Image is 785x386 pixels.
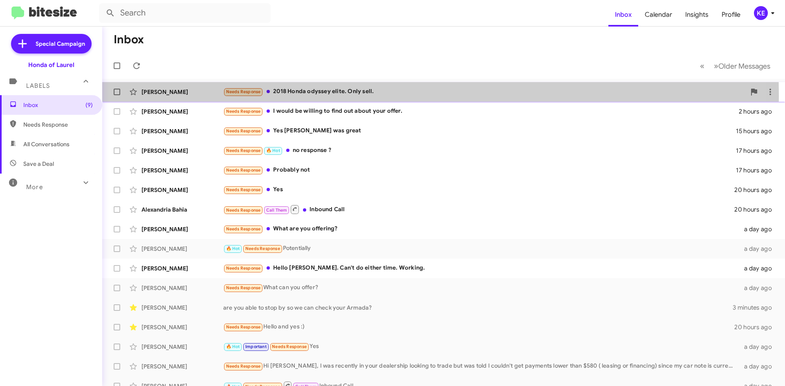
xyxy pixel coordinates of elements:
span: Needs Response [226,364,261,369]
div: no response ? [223,146,736,155]
span: Older Messages [718,62,770,71]
div: 20 hours ago [734,186,778,194]
div: Honda of Laurel [28,61,74,69]
span: Needs Response [226,266,261,271]
a: Calendar [638,3,679,27]
span: Save a Deal [23,160,54,168]
div: KE [754,6,768,20]
span: Labels [26,82,50,89]
div: [PERSON_NAME] [141,343,223,351]
span: Needs Response [23,120,93,129]
span: Important [245,344,267,349]
span: Needs Response [245,246,280,251]
div: [PERSON_NAME] [141,107,223,116]
div: 20 hours ago [734,323,778,331]
div: 17 hours ago [736,147,778,155]
span: Call Them [266,208,287,213]
div: [PERSON_NAME] [141,284,223,292]
div: a day ago [739,362,778,370]
div: a day ago [739,264,778,272]
nav: Page navigation example [695,58,775,74]
div: Yes [PERSON_NAME] was great [223,126,736,136]
span: More [26,183,43,191]
div: 2018 Honda odyssey elite. Only sell. [223,87,746,96]
span: Inbox [23,101,93,109]
div: a day ago [739,284,778,292]
div: [PERSON_NAME] [141,225,223,233]
button: Previous [695,58,709,74]
div: are you able to stop by so we can check your Armada? [223,303,733,312]
a: Inbox [608,3,638,27]
span: « [700,61,704,71]
div: [PERSON_NAME] [141,127,223,135]
div: 3 minutes ago [733,303,778,312]
div: Potentially [223,244,739,253]
span: Needs Response [226,187,261,192]
span: Needs Response [226,226,261,232]
span: 🔥 Hot [266,148,280,153]
div: Hello and yes :) [223,322,734,332]
a: Insights [679,3,715,27]
span: Special Campaign [36,40,85,48]
button: Next [709,58,775,74]
div: I would be willing to find out about your offer. [223,107,739,116]
span: Needs Response [226,148,261,153]
a: Profile [715,3,747,27]
span: » [714,61,718,71]
div: 2 hours ago [739,107,778,116]
div: [PERSON_NAME] [141,88,223,96]
div: a day ago [739,245,778,253]
div: Yes [223,342,739,351]
span: (9) [85,101,93,109]
span: Needs Response [272,344,307,349]
div: 17 hours ago [736,166,778,174]
input: Search [99,3,271,23]
span: 🔥 Hot [226,246,240,251]
span: Needs Response [226,109,261,114]
div: [PERSON_NAME] [141,186,223,194]
span: 🔥 Hot [226,344,240,349]
div: 15 hours ago [736,127,778,135]
div: 20 hours ago [734,205,778,214]
span: Needs Response [226,128,261,134]
div: Hi [PERSON_NAME], I was recently in your dealership looking to trade but was told I couldn't get ... [223,361,739,371]
span: Needs Response [226,324,261,330]
div: Yes [223,185,734,194]
span: Needs Response [226,89,261,94]
div: [PERSON_NAME] [141,147,223,155]
div: [PERSON_NAME] [141,166,223,174]
div: [PERSON_NAME] [141,264,223,272]
a: Special Campaign [11,34,92,54]
div: [PERSON_NAME] [141,362,223,370]
div: a day ago [739,343,778,351]
div: Inbound Call [223,204,734,214]
span: Needs Response [226,167,261,173]
span: Needs Response [226,208,261,213]
div: What are you offering? [223,224,739,234]
div: Hello [PERSON_NAME]. Can't do either time. Working. [223,263,739,273]
div: a day ago [739,225,778,233]
button: KE [747,6,776,20]
span: All Conversations [23,140,70,148]
div: [PERSON_NAME] [141,245,223,253]
div: [PERSON_NAME] [141,323,223,331]
div: Alexandria Bahia [141,205,223,214]
div: What can you offer? [223,283,739,292]
h1: Inbox [114,33,144,46]
div: Probably not [223,165,736,175]
div: [PERSON_NAME] [141,303,223,312]
span: Needs Response [226,285,261,290]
